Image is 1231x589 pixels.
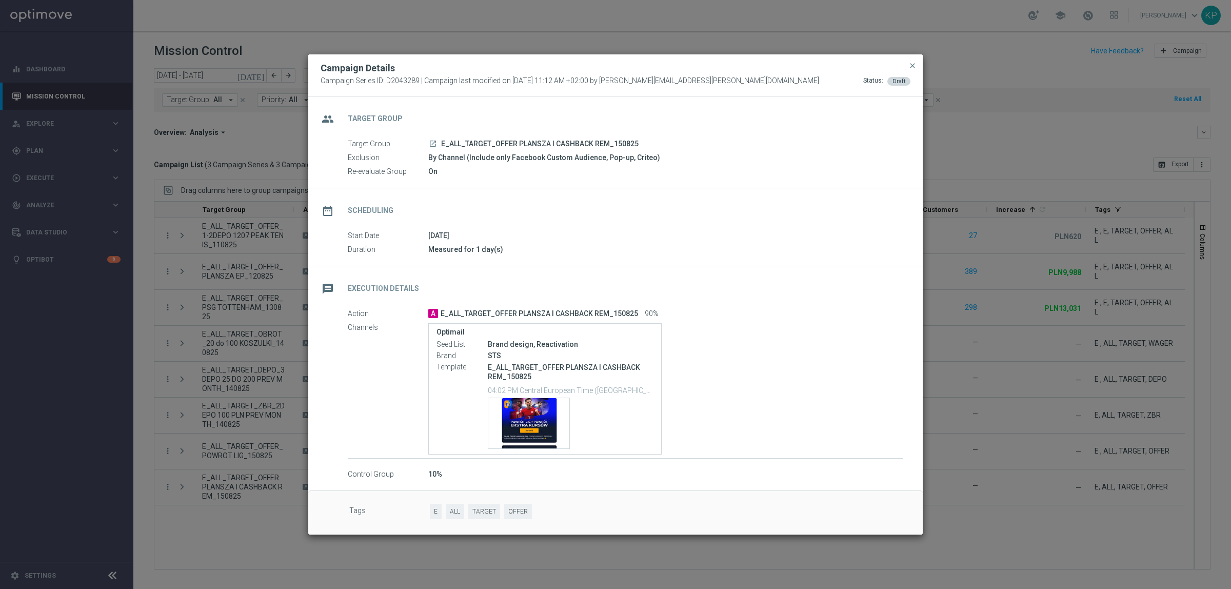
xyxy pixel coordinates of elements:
[446,504,464,520] span: ALL
[908,62,917,70] span: close
[428,166,903,176] div: On
[428,152,903,163] div: By Channel (Include only Facebook Custom Audience, Pop-up, Criteo)
[468,504,500,520] span: TARGET
[348,323,428,332] label: Channels
[428,140,438,149] a: launch
[488,385,653,395] p: 04:02 PM Central European Time ([GEOGRAPHIC_DATA]) (UTC +02:00)
[348,167,428,176] label: Re-evaluate Group
[428,469,903,479] div: 10%
[428,244,903,254] div: Measured for 1 day(s)
[488,363,653,381] p: E_ALL_TARGET_OFFER PLANSZA I CASHBACK REM_150825
[321,76,819,86] span: Campaign Series ID: D2043289 | Campaign last modified on [DATE] 11:12 AM +02:00 by [PERSON_NAME][...
[349,504,430,520] label: Tags
[430,504,442,520] span: E
[863,76,883,86] div: Status:
[436,328,653,337] label: Optimail
[319,110,337,128] i: group
[892,78,905,85] span: Draft
[319,202,337,220] i: date_range
[428,309,438,318] span: A
[348,309,428,319] label: Action
[348,153,428,163] label: Exclusion
[348,114,403,124] h2: Target Group
[887,76,910,85] colored-tag: Draft
[436,363,488,372] label: Template
[348,206,393,215] h2: Scheduling
[441,309,638,319] span: E_ALL_TARGET_OFFER PLANSZA I CASHBACK REM_150825
[645,309,659,319] span: 90%
[429,140,437,148] i: launch
[488,339,653,349] div: Brand design, Reactivation
[441,140,639,149] span: E_ALL_TARGET_OFFER PLANSZA I CASHBACK REM_150825
[321,62,395,74] h2: Campaign Details
[436,340,488,349] label: Seed List
[504,504,532,520] span: OFFER
[436,351,488,361] label: Brand
[348,245,428,254] label: Duration
[348,470,428,479] label: Control Group
[488,350,653,361] div: STS
[348,140,428,149] label: Target Group
[348,284,419,293] h2: Execution Details
[348,231,428,241] label: Start Date
[319,280,337,298] i: message
[428,230,903,241] div: [DATE]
